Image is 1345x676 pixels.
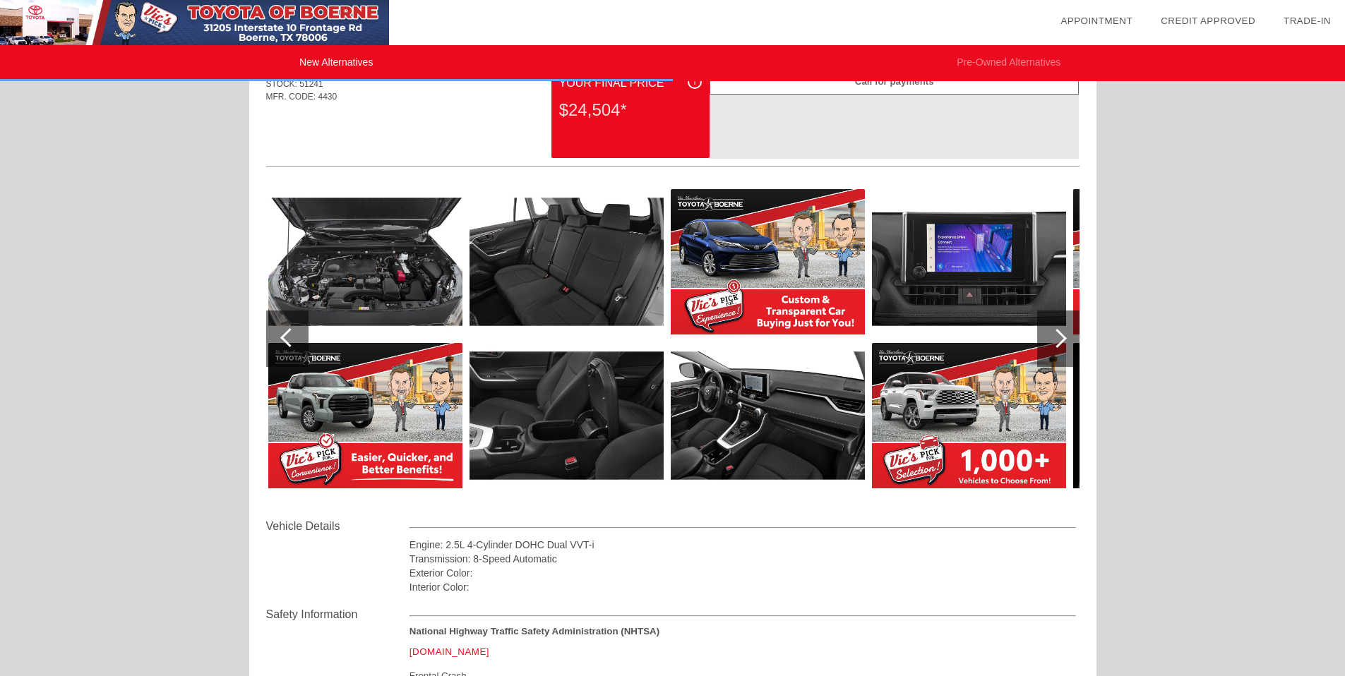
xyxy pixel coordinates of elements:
div: Quoted on [DATE] 5:57:18 PM [266,124,1080,147]
img: image.aspx [671,343,865,488]
div: Exterior Color: [410,566,1077,580]
img: image.aspx [268,343,462,488]
a: Appointment [1060,16,1132,26]
strong: National Highway Traffic Safety Administration (NHTSA) [410,626,659,636]
div: $24,504* [559,92,702,128]
a: Trade-In [1284,16,1331,26]
img: image.aspx [872,343,1066,488]
img: image.aspx [671,189,865,334]
div: Vehicle Details [266,518,410,535]
a: [DOMAIN_NAME] [410,646,489,657]
img: image.aspx [470,189,664,334]
img: image.aspx [268,189,462,334]
span: 4430 [318,92,337,102]
a: Credit Approved [1161,16,1255,26]
div: Engine: 2.5L 4-Cylinder DOHC Dual VVT-i [410,538,1077,552]
div: Safety Information [266,606,410,623]
img: image.aspx [872,189,1066,334]
img: image.aspx [1073,343,1267,488]
img: image.aspx [470,343,664,488]
span: MFR. CODE: [266,92,316,102]
div: Interior Color: [410,580,1077,594]
img: image.aspx [1073,189,1267,334]
div: Transmission: 8-Speed Automatic [410,552,1077,566]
